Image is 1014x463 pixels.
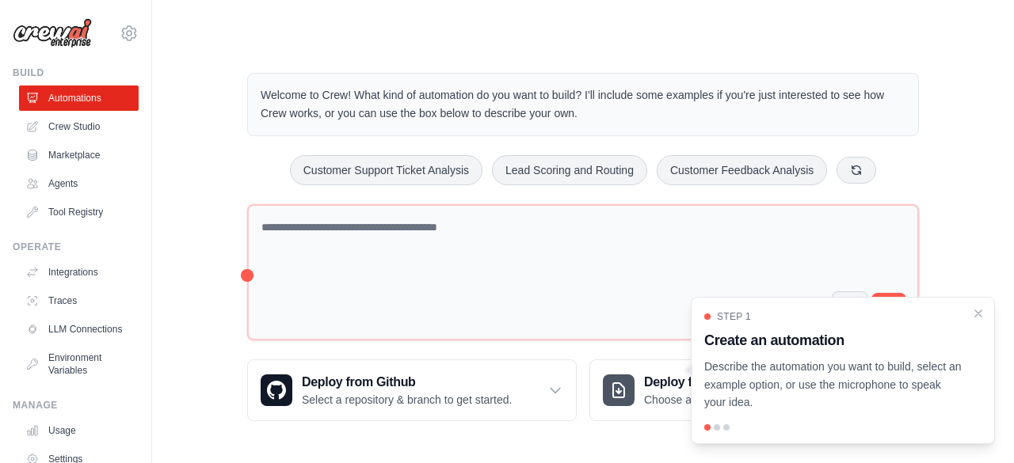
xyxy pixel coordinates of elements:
[19,171,139,196] a: Agents
[13,241,139,253] div: Operate
[972,307,985,320] button: Close walkthrough
[644,392,778,408] p: Choose a zip file to upload.
[19,317,139,342] a: LLM Connections
[19,345,139,383] a: Environment Variables
[19,418,139,443] a: Usage
[13,66,139,79] div: Build
[19,260,139,285] a: Integrations
[302,392,512,408] p: Select a repository & branch to get started.
[19,142,139,168] a: Marketplace
[704,329,963,351] h3: Create an automation
[19,288,139,313] a: Traces
[13,18,92,48] img: Logo
[717,310,751,323] span: Step 1
[644,373,778,392] h3: Deploy from zip file
[290,155,482,185] button: Customer Support Ticket Analysis
[492,155,647,185] button: Lead Scoring and Routing
[657,155,827,185] button: Customer Feedback Analysis
[261,86,905,123] p: Welcome to Crew! What kind of automation do you want to build? I'll include some examples if you'...
[13,399,139,412] div: Manage
[935,387,1014,463] iframe: Chat Widget
[19,85,139,111] a: Automations
[302,373,512,392] h3: Deploy from Github
[19,199,139,225] a: Tool Registry
[19,114,139,139] a: Crew Studio
[704,358,963,412] p: Describe the automation you want to build, select an example option, or use the microphone to spe...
